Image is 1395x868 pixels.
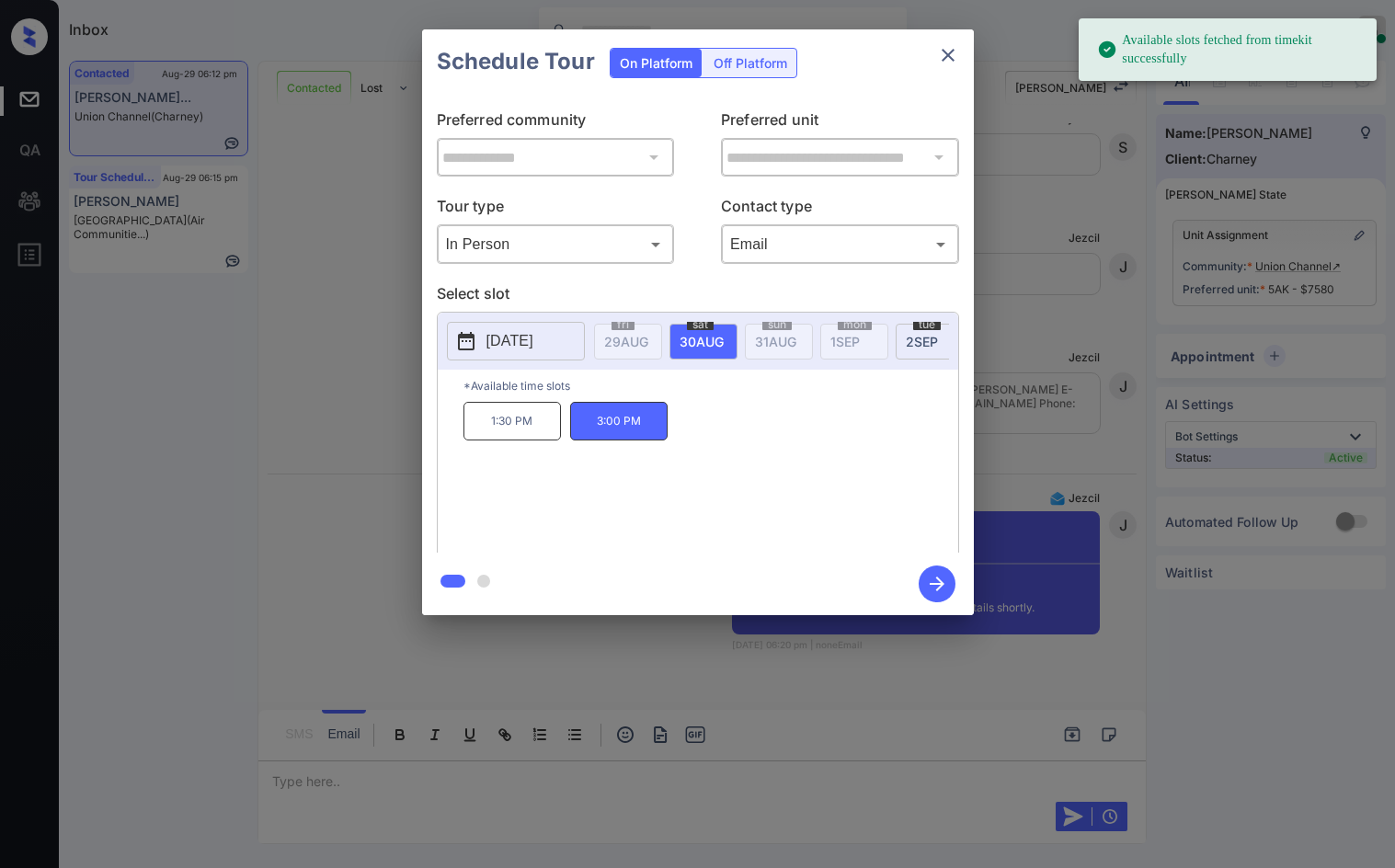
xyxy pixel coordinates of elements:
[906,334,938,349] span: 2 SEP
[930,37,966,74] button: close
[611,49,702,77] div: On Platform
[721,195,959,224] p: Contact type
[463,402,561,440] p: 1:30 PM
[704,49,796,77] div: Off Platform
[486,330,533,352] p: [DATE]
[726,229,955,259] div: Email
[437,282,959,312] p: Select slot
[447,322,585,360] button: [DATE]
[908,560,966,608] button: btn-next
[437,195,675,224] p: Tour type
[687,319,714,330] span: sat
[896,324,964,360] div: date-select
[570,402,668,440] p: 3:00 PM
[680,334,724,349] span: 30 AUG
[422,29,610,94] h2: Schedule Tour
[437,108,675,138] p: Preferred community
[913,319,941,330] span: tue
[463,370,958,402] p: *Available time slots
[669,324,738,360] div: date-select
[721,108,959,138] p: Preferred unit
[1097,24,1362,75] div: Available slots fetched from timekit successfully
[441,229,670,259] div: In Person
